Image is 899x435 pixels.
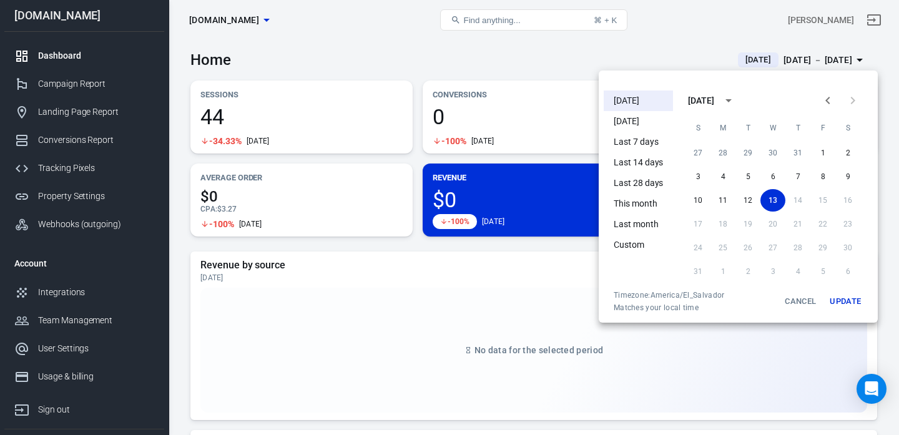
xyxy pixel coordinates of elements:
[785,165,810,188] button: 7
[614,303,724,313] span: Matches your local time
[614,290,724,300] div: Timezone: America/El_Salvador
[812,115,834,140] span: Friday
[785,142,810,164] button: 31
[760,165,785,188] button: 6
[857,374,887,404] div: Open Intercom Messenger
[760,189,785,212] button: 13
[735,165,760,188] button: 5
[810,165,835,188] button: 8
[825,290,865,313] button: Update
[20,20,30,30] img: logo_orange.svg
[737,115,759,140] span: Tuesday
[688,94,714,107] div: [DATE]
[604,214,673,235] li: Last month
[710,142,735,164] button: 28
[710,189,735,212] button: 11
[835,142,860,164] button: 2
[604,90,673,111] li: [DATE]
[604,235,673,255] li: Custom
[718,90,739,111] button: calendar view is open, switch to year view
[735,142,760,164] button: 29
[712,115,734,140] span: Monday
[760,142,785,164] button: 30
[810,142,835,164] button: 1
[685,142,710,164] button: 27
[835,165,860,188] button: 9
[685,165,710,188] button: 3
[124,72,134,82] img: tab_keywords_by_traffic_grey.svg
[815,88,840,113] button: Previous month
[20,32,30,42] img: website_grey.svg
[685,189,710,212] button: 10
[710,165,735,188] button: 4
[604,132,673,152] li: Last 7 days
[32,32,137,42] div: Domain: [DOMAIN_NAME]
[604,152,673,173] li: Last 14 days
[138,74,210,82] div: Keywords by Traffic
[34,72,44,82] img: tab_domain_overview_orange.svg
[780,290,820,313] button: Cancel
[762,115,784,140] span: Wednesday
[35,20,61,30] div: v 4.0.25
[47,74,112,82] div: Domain Overview
[687,115,709,140] span: Sunday
[837,115,859,140] span: Saturday
[604,111,673,132] li: [DATE]
[604,193,673,214] li: This month
[604,173,673,193] li: Last 28 days
[787,115,809,140] span: Thursday
[735,189,760,212] button: 12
